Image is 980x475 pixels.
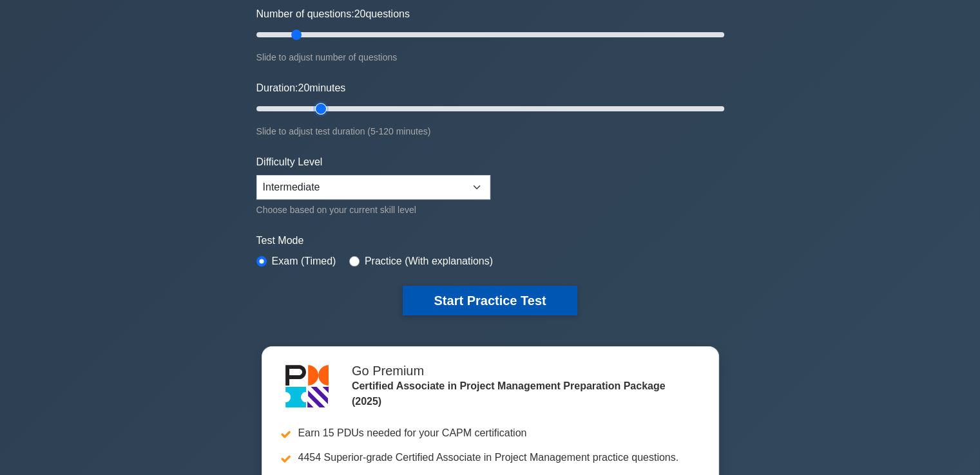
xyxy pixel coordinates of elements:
[256,233,724,248] label: Test Mode
[403,286,577,315] button: Start Practice Test
[272,254,336,269] label: Exam (Timed)
[256,202,490,218] div: Choose based on your current skill level
[256,154,323,170] label: Difficulty Level
[354,8,366,19] span: 20
[256,124,724,139] div: Slide to adjust test duration (5-120 minutes)
[256,80,346,96] label: Duration: minutes
[256,50,724,65] div: Slide to adjust number of questions
[256,6,410,22] label: Number of questions: questions
[365,254,493,269] label: Practice (With explanations)
[298,82,309,93] span: 20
